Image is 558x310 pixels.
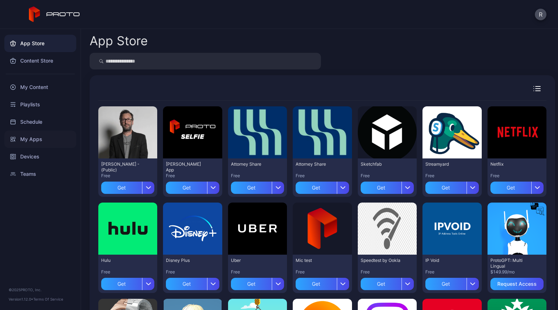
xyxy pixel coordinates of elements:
a: Content Store [4,52,76,69]
a: Playlists [4,96,76,113]
button: Get [231,179,284,194]
div: Get [101,278,142,290]
div: © 2025 PROTO, Inc. [9,287,72,293]
div: Get [361,182,402,194]
div: Attorney Share [231,161,271,167]
div: Disney Plus [166,258,206,263]
button: Get [231,275,284,290]
div: Hulu [101,258,141,263]
div: Free [231,173,284,179]
div: Free [166,269,219,275]
div: Sketchfab [361,161,400,167]
div: Get [231,278,272,290]
button: Get [490,179,544,194]
div: Free [231,269,284,275]
div: Free [296,173,349,179]
div: $149.99/mo [490,269,544,275]
div: Mic test [296,258,335,263]
button: Get [296,179,349,194]
a: Devices [4,148,76,165]
div: Get [231,182,272,194]
div: Free [166,173,219,179]
div: Speedtest by Ookla [361,258,400,263]
a: My Content [4,78,76,96]
button: Get [101,179,154,194]
button: Get [101,275,154,290]
button: Request Access [490,278,544,290]
div: David Selfie App [166,161,206,173]
button: Get [296,275,349,290]
button: R [535,9,546,20]
a: App Store [4,35,76,52]
button: Get [166,179,219,194]
div: Get [166,182,207,194]
div: Netflix [490,161,530,167]
div: IP Void [425,258,465,263]
div: App Store [90,35,148,47]
span: Version 1.12.0 • [9,297,33,301]
div: Get [361,278,402,290]
a: Teams [4,165,76,183]
div: Free [101,173,154,179]
button: Get [166,275,219,290]
div: Free [361,269,414,275]
button: Get [361,275,414,290]
button: Get [361,179,414,194]
div: Get [490,182,531,194]
div: Request Access [497,281,537,287]
div: ProtoGPT: Multi Lingual [490,258,530,269]
div: David N Persona - (Public) [101,161,141,173]
div: Get [425,278,466,290]
div: Get [296,278,336,290]
button: Get [425,179,478,194]
div: Free [101,269,154,275]
div: Streamyard [425,161,465,167]
div: Free [296,269,349,275]
div: Get [296,182,336,194]
div: Free [425,173,478,179]
button: Get [425,275,478,290]
a: Schedule [4,113,76,131]
div: Get [166,278,207,290]
div: Free [361,173,414,179]
div: Get [425,182,466,194]
div: Uber [231,258,271,263]
a: Terms Of Service [33,297,63,301]
div: Get [101,182,142,194]
a: My Apps [4,131,76,148]
div: Free [425,269,478,275]
div: Free [490,173,544,179]
div: Attorney Share [296,161,335,167]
